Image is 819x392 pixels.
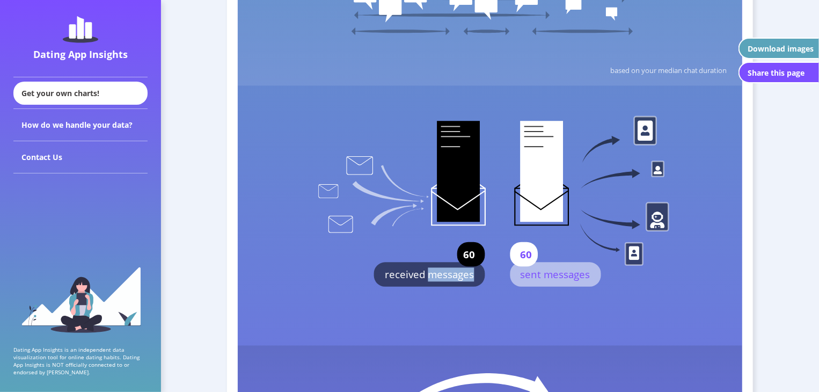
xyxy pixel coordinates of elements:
[520,268,590,282] text: sent messages
[16,48,145,61] div: Dating App Insights
[385,268,474,282] text: received messages
[463,248,475,262] text: 60
[13,346,148,376] p: Dating App Insights is an independent data visualization tool for online dating habits. Dating Ap...
[13,82,148,105] div: Get your own charts!
[610,66,727,75] text: based on your median chat duration
[748,43,814,54] div: Download images
[63,16,98,43] img: dating-app-insights-logo.5abe6921.svg
[738,38,819,59] button: Download images
[13,141,148,173] div: Contact Us
[520,248,532,262] text: 60
[20,266,141,333] img: sidebar_girl.91b9467e.svg
[738,62,819,83] button: Share this page
[13,109,148,141] div: How do we handle your data?
[748,68,805,78] div: Share this page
